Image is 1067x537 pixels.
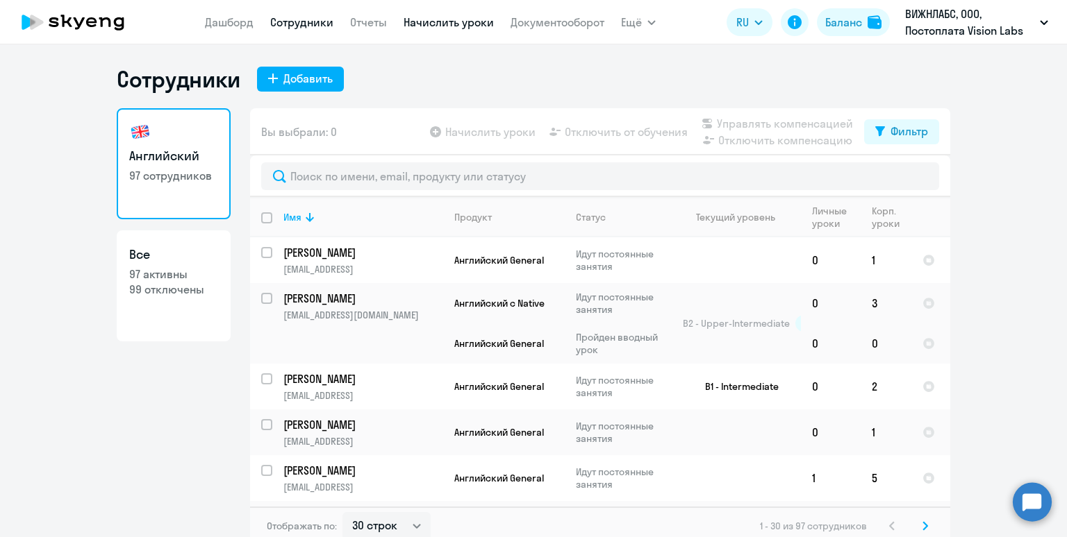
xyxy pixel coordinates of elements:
span: 1 - 30 из 97 сотрудников [760,520,867,532]
span: Английский General [454,426,544,438]
td: 0 [801,283,861,323]
p: [EMAIL_ADDRESS] [283,263,442,275]
span: Английский General [454,380,544,393]
button: ВИЖНЛАБС, ООО, Постоплата Vision Labs [898,6,1055,39]
p: [EMAIL_ADDRESS] [283,389,442,402]
td: 1 [861,409,911,455]
p: [PERSON_NAME] [283,291,440,306]
p: Идут постоянные занятия [576,248,671,273]
td: 2 [861,364,911,409]
span: Английский с Native [454,297,545,309]
a: [PERSON_NAME] [283,245,442,260]
div: Текущий уровень [683,211,800,223]
p: Идут постоянные занятия [576,420,671,445]
button: Ещё [621,8,656,36]
span: Ещё [621,14,642,31]
h3: Английский [129,147,218,165]
a: Документооборот [511,15,604,29]
a: Отчеты [350,15,387,29]
td: 5 [861,455,911,501]
p: 97 активны [129,266,218,282]
td: 3 [861,283,911,323]
p: ВИЖНЛАБС, ООО, Постоплата Vision Labs [905,6,1034,39]
span: Английский General [454,254,544,266]
td: 0 [801,323,861,364]
a: [PERSON_NAME] [283,371,442,386]
a: Дашборд [205,15,254,29]
span: Английский General [454,472,544,484]
a: Все97 активны99 отключены [117,230,231,341]
img: balance [868,15,882,29]
p: 97 сотрудников [129,168,218,183]
td: B1 - Intermediate [672,364,801,409]
p: [EMAIL_ADDRESS][DOMAIN_NAME] [283,309,442,321]
p: [PERSON_NAME] [283,245,440,260]
p: Идут постоянные занятия [576,374,671,399]
h3: Все [129,246,218,264]
button: Добавить [257,67,344,92]
p: Идут постоянные занятия [576,466,671,491]
td: 0 [801,237,861,283]
div: Корп. уроки [872,205,911,230]
div: Фильтр [891,123,928,139]
p: [PERSON_NAME] [283,463,440,478]
div: Текущий уровень [696,211,775,223]
span: RU [736,14,749,31]
div: Баланс [825,14,862,31]
a: Начислить уроки [404,15,494,29]
div: Личные уроки [812,205,860,230]
div: Имя [283,211,301,223]
p: [EMAIL_ADDRESS] [283,435,442,447]
a: [PERSON_NAME] [283,291,442,306]
span: Английский General [454,337,544,350]
a: Английский97 сотрудников [117,108,231,219]
p: Пройден вводный урок [576,331,671,356]
div: Статус [576,211,606,223]
div: Имя [283,211,442,223]
p: 99 отключены [129,282,218,297]
button: Балансbalance [817,8,890,36]
a: Сотрудники [270,15,333,29]
span: Вы выбрали: 0 [261,123,337,140]
td: 1 [861,237,911,283]
div: Продукт [454,211,492,223]
span: B2 - Upper-Intermediate [683,317,790,330]
button: RU [727,8,772,36]
td: 0 [801,409,861,455]
p: [PERSON_NAME] [283,371,440,386]
img: english [129,121,151,143]
button: Фильтр [864,119,939,144]
p: [PERSON_NAME] [283,417,440,432]
td: 0 [861,323,911,364]
input: Поиск по имени, email, продукту или статусу [261,162,939,190]
a: [PERSON_NAME] [283,463,442,478]
div: Добавить [283,70,333,87]
span: Отображать по: [267,520,337,532]
td: 1 [801,455,861,501]
td: 0 [801,364,861,409]
a: [PERSON_NAME] [283,417,442,432]
p: Идут постоянные занятия [576,291,671,316]
h1: Сотрудники [117,65,240,93]
p: [EMAIL_ADDRESS] [283,481,442,493]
